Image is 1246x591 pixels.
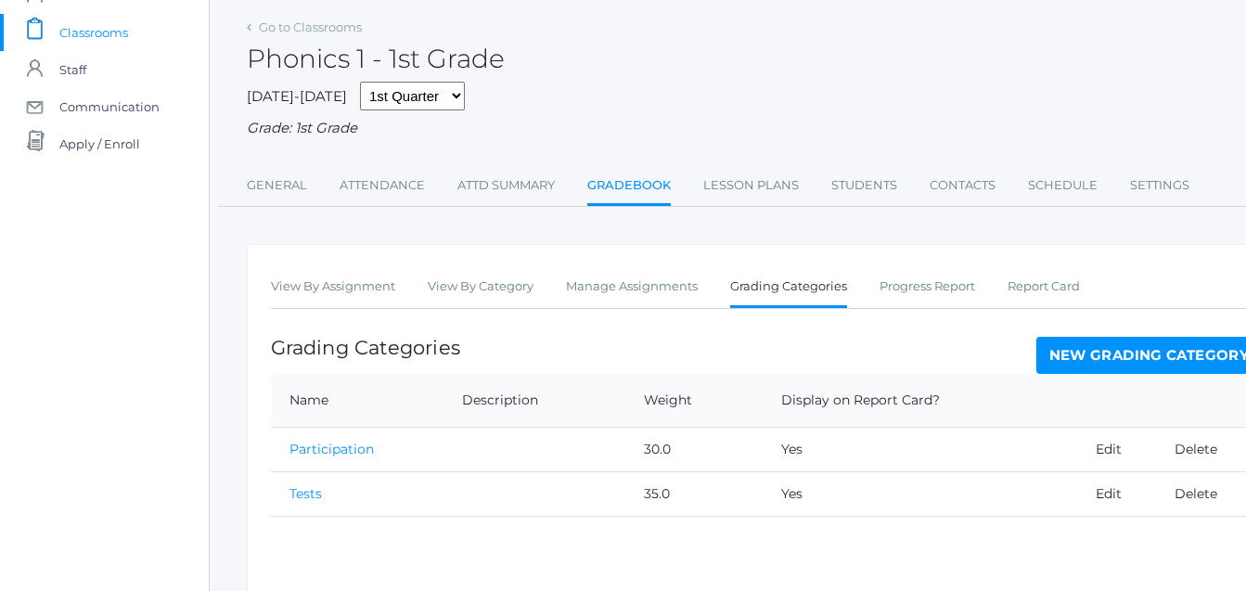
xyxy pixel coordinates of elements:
[271,374,443,428] th: Name
[1008,268,1080,305] a: Report Card
[59,51,86,88] span: Staff
[625,374,763,428] th: Weight
[289,441,374,457] a: Participation
[59,125,140,162] span: Apply / Enroll
[271,337,460,358] h1: Grading Categories
[289,485,322,502] a: Tests
[730,268,847,308] a: Grading Categories
[271,268,395,305] a: View By Assignment
[763,471,1077,516] td: Yes
[1028,167,1098,204] a: Schedule
[831,167,897,204] a: Students
[1096,485,1122,502] a: Edit
[930,167,996,204] a: Contacts
[625,427,763,471] td: 30.0
[259,19,362,34] a: Go to Classrooms
[1175,485,1217,502] a: Delete
[457,167,555,204] a: Attd Summary
[443,374,625,428] th: Description
[703,167,799,204] a: Lesson Plans
[763,374,1077,428] th: Display on Report Card?
[1175,441,1217,457] a: Delete
[566,268,698,305] a: Manage Assignments
[59,88,160,125] span: Communication
[428,268,533,305] a: View By Category
[1130,167,1189,204] a: Settings
[247,87,347,105] span: [DATE]-[DATE]
[340,167,425,204] a: Attendance
[625,471,763,516] td: 35.0
[587,167,671,207] a: Gradebook
[59,14,128,51] span: Classrooms
[763,427,1077,471] td: Yes
[880,268,975,305] a: Progress Report
[247,45,505,73] h2: Phonics 1 - 1st Grade
[247,167,307,204] a: General
[1096,441,1122,457] a: Edit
